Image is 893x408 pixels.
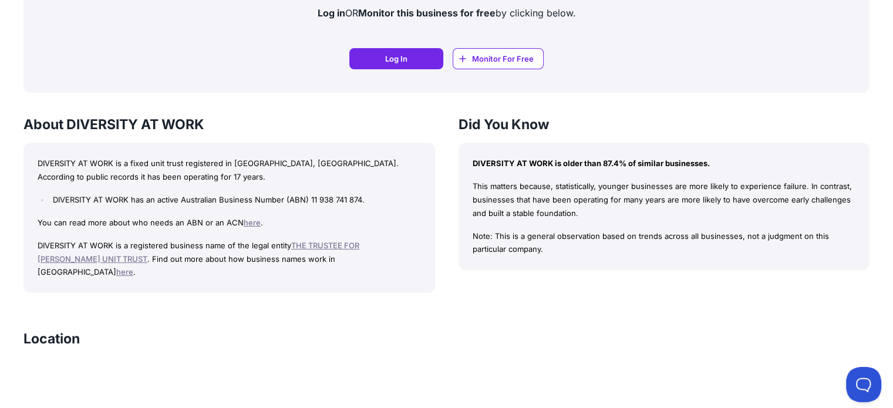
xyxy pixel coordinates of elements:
h3: Did You Know [459,116,870,133]
a: Log In [349,48,443,69]
p: You can read more about who needs an ABN or an ACN . [38,216,421,230]
strong: Log in [318,7,345,19]
h3: Location [23,331,80,348]
span: Monitor For Free [472,53,534,65]
li: DIVERSITY AT WORK has an active Australian Business Number (ABN) 11 938 741 874. [50,193,420,207]
span: Log In [385,53,407,65]
a: here [244,218,261,227]
p: This matters because, statistically, younger businesses are more likely to experience failure. In... [473,180,856,220]
h3: About DIVERSITY AT WORK [23,116,435,133]
p: DIVERSITY AT WORK is a registered business name of the legal entity . Find out more about how bus... [38,239,421,279]
p: Note: This is a general observation based on trends across all businesses, not a judgment on this... [473,230,856,257]
a: THE TRUSTEE FOR [PERSON_NAME] UNIT TRUST [38,241,359,264]
p: DIVERSITY AT WORK is a fixed unit trust registered in [GEOGRAPHIC_DATA], [GEOGRAPHIC_DATA]. Accor... [38,157,421,184]
p: OR by clicking below. [33,6,860,20]
strong: Monitor this business for free [358,7,496,19]
a: here [116,267,133,277]
iframe: Toggle Customer Support [846,367,881,402]
p: DIVERSITY AT WORK is older than 87.4% of similar businesses. [473,157,856,170]
a: Monitor For Free [453,48,544,69]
